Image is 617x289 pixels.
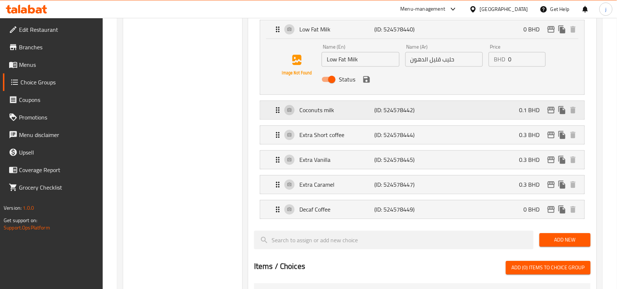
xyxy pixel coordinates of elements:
[3,56,103,73] a: Menus
[322,52,400,66] input: Enter name En
[605,5,606,13] span: j
[480,5,528,13] div: [GEOGRAPHIC_DATA]
[339,75,355,84] span: Status
[519,155,546,164] p: 0.3 BHD
[19,60,97,69] span: Menus
[546,104,557,115] button: edit
[374,130,424,139] p: (ID: 524578444)
[19,183,97,192] span: Grocery Checklist
[494,55,505,64] p: BHD
[401,5,446,14] div: Menu-management
[546,204,557,215] button: edit
[546,129,557,140] button: edit
[524,205,546,214] p: 0 BHD
[254,98,591,122] li: Expand
[260,20,584,38] div: Expand
[361,74,372,85] button: save
[374,155,424,164] p: (ID: 524578445)
[254,122,591,147] li: Expand
[19,95,97,104] span: Coupons
[299,106,374,114] p: Coconuts milk
[19,43,97,52] span: Branches
[568,104,579,115] button: delete
[254,172,591,197] li: Expand
[374,205,424,214] p: (ID: 524578449)
[519,130,546,139] p: 0.3 BHD
[557,129,568,140] button: duplicate
[299,180,374,189] p: Extra Caramel
[3,38,103,56] a: Branches
[3,91,103,109] a: Coupons
[557,204,568,215] button: duplicate
[3,109,103,126] a: Promotions
[568,154,579,165] button: delete
[568,129,579,140] button: delete
[557,104,568,115] button: duplicate
[19,113,97,122] span: Promotions
[568,24,579,35] button: delete
[3,21,103,38] a: Edit Restaurant
[545,235,585,244] span: Add New
[20,78,97,87] span: Choice Groups
[260,126,584,144] div: Expand
[405,52,483,66] input: Enter name Ar
[374,25,424,34] p: (ID: 524578440)
[557,24,568,35] button: duplicate
[374,106,424,114] p: (ID: 524578442)
[273,42,320,88] img: Low Fat Milk
[3,126,103,144] a: Menu disclaimer
[540,233,591,247] button: Add New
[299,25,374,34] p: Low Fat Milk
[519,180,546,189] p: 0.3 BHD
[4,203,22,213] span: Version:
[260,175,584,194] div: Expand
[3,179,103,196] a: Grocery Checklist
[374,180,424,189] p: (ID: 524578447)
[299,130,374,139] p: Extra Short coffee
[524,25,546,34] p: 0 BHD
[3,73,103,91] a: Choice Groups
[254,147,591,172] li: Expand
[299,205,374,214] p: Decaf Coffee
[254,231,534,249] input: search
[260,200,584,218] div: Expand
[19,25,97,34] span: Edit Restaurant
[23,203,34,213] span: 1.0.0
[254,17,591,98] li: ExpandLow Fat MilkName (En)Name (Ar)PriceBHDStatussave
[3,144,103,161] a: Upsell
[260,151,584,169] div: Expand
[557,154,568,165] button: duplicate
[568,179,579,190] button: delete
[19,148,97,157] span: Upsell
[4,223,50,232] a: Support.OpsPlatform
[557,179,568,190] button: duplicate
[254,261,305,272] h2: Items / Choices
[512,263,585,272] span: Add (0) items to choice group
[19,166,97,174] span: Coverage Report
[568,204,579,215] button: delete
[19,130,97,139] span: Menu disclaimer
[4,216,37,225] span: Get support on:
[546,179,557,190] button: edit
[546,24,557,35] button: edit
[508,52,545,66] input: Please enter price
[519,106,546,114] p: 0.1 BHD
[3,161,103,179] a: Coverage Report
[546,154,557,165] button: edit
[506,261,591,274] button: Add (0) items to choice group
[254,197,591,222] li: Expand
[260,101,584,119] div: Expand
[299,155,374,164] p: Extra Vanilla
